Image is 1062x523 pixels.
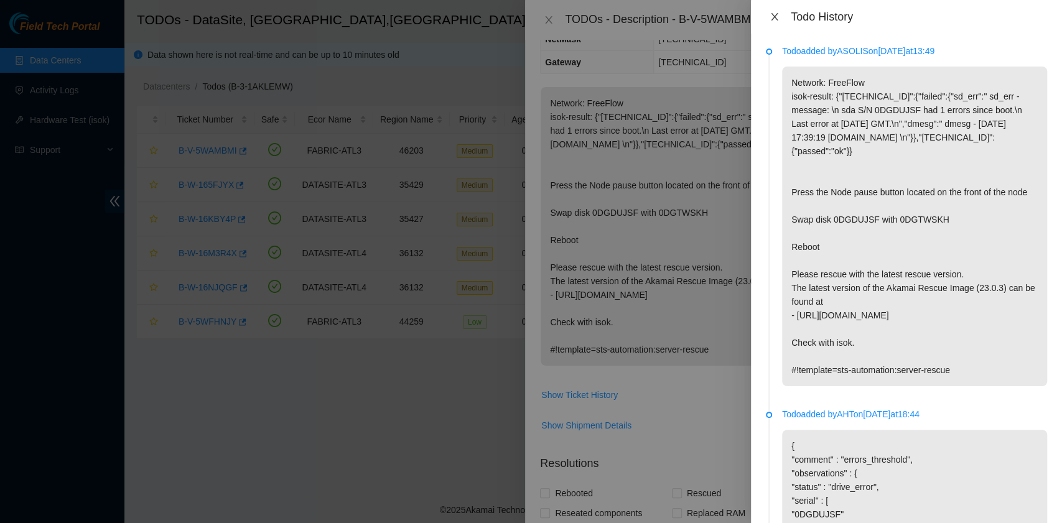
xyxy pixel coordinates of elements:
div: Todo History [791,10,1047,24]
span: close [770,12,780,22]
p: Network: FreeFlow isok-result: {"[TECHNICAL_ID]":{"failed":{"sd_err":" sd_err - message: \n sda S... [782,67,1047,386]
p: Todo added by AHT on [DATE] at 18:44 [782,407,1047,421]
p: Todo added by ASOLIS on [DATE] at 13:49 [782,44,1047,58]
button: Close [766,11,783,23]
